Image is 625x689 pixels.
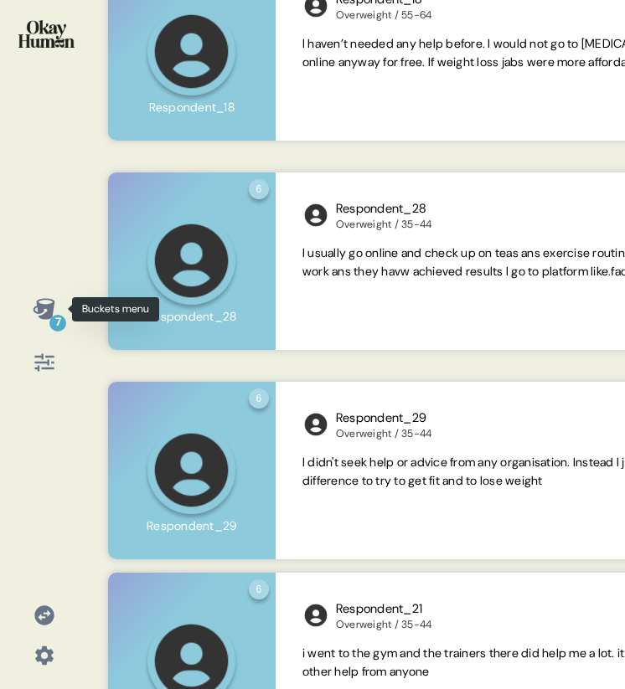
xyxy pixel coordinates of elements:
[49,315,66,332] div: 7
[302,602,329,629] img: l1ibTKarBSWXLOhlfT5LxFP+OttMJpPJZDKZTCbz9PgHEggSPYjZSwEAAAAASUVORK5CYII=
[18,20,75,48] img: okayhuman.3b1b6348.png
[249,579,269,599] div: 6
[249,179,269,199] div: 6
[336,199,432,219] div: Respondent_28
[336,409,432,428] div: Respondent_29
[336,218,432,231] div: Overweight / 35-44
[336,427,432,440] div: Overweight / 35-44
[336,599,432,619] div: Respondent_21
[336,618,432,631] div: Overweight / 35-44
[302,411,329,438] img: l1ibTKarBSWXLOhlfT5LxFP+OttMJpPJZDKZTCbz9PgHEggSPYjZSwEAAAAASUVORK5CYII=
[249,388,269,409] div: 6
[302,202,329,229] img: l1ibTKarBSWXLOhlfT5LxFP+OttMJpPJZDKZTCbz9PgHEggSPYjZSwEAAAAASUVORK5CYII=
[336,8,432,22] div: Overweight / 55-64
[72,297,159,321] div: Buckets menu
